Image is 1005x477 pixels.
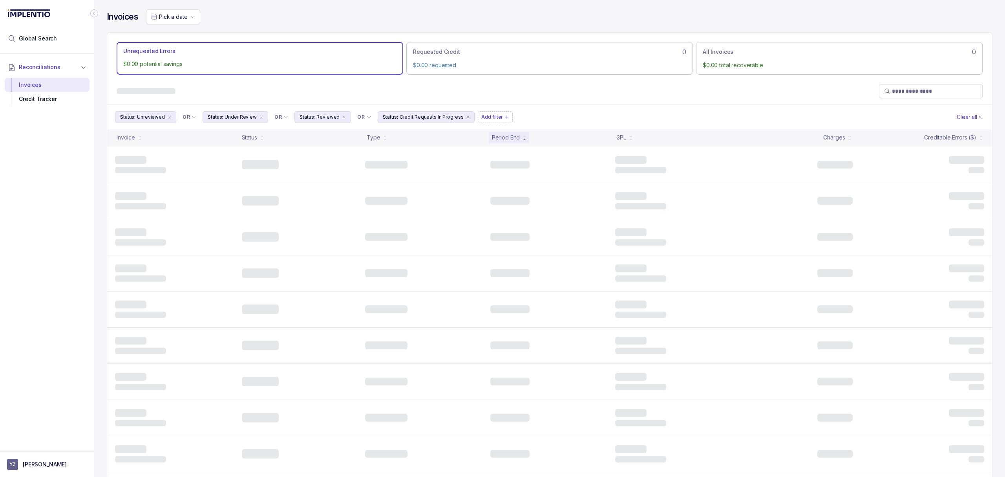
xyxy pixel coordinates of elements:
p: $0.00 total recoverable [703,61,976,69]
li: Filter Chip Connector undefined [183,114,196,120]
button: Date Range Picker [146,9,200,24]
div: 0 [413,47,686,57]
button: Filter Chip Unreviewed [115,111,176,123]
p: Status: [300,113,315,121]
div: Credit Tracker [11,92,83,106]
span: Reconciliations [19,63,60,71]
p: Under Review [225,113,257,121]
p: Reviewed [316,113,340,121]
ul: Filter Group [115,111,955,123]
div: Charges [823,134,845,141]
p: $0.00 requested [413,61,686,69]
div: remove content [258,114,265,120]
p: OR [274,114,282,120]
div: Collapse Icon [90,9,99,18]
div: Invoices [11,78,83,92]
p: Unrequested Errors [123,47,175,55]
span: Pick a date [159,13,187,20]
p: All Invoices [703,48,733,56]
ul: Action Tab Group [117,42,983,74]
button: Filter Chip Add filter [478,111,513,123]
button: Reconciliations [5,59,90,76]
button: Filter Chip Credit Requests In Progress [378,111,475,123]
div: Creditable Errors ($) [924,134,976,141]
div: 0 [703,47,976,57]
button: Filter Chip Connector undefined [179,112,199,123]
p: Add filter [481,113,503,121]
div: Status [242,134,257,141]
button: Filter Chip Reviewed [294,111,351,123]
p: Status: [383,113,398,121]
span: User initials [7,459,18,470]
p: [PERSON_NAME] [23,460,67,468]
p: Requested Credit [413,48,460,56]
button: Clear Filters [955,111,984,123]
button: Filter Chip Under Review [203,111,268,123]
p: $0.00 potential savings [123,60,397,68]
li: Filter Chip Connector undefined [274,114,288,120]
p: Credit Requests In Progress [400,113,464,121]
div: Reconciliations [5,76,90,108]
button: Filter Chip Connector undefined [271,112,291,123]
button: User initials[PERSON_NAME] [7,459,87,470]
li: Filter Chip Connector undefined [357,114,371,120]
p: OR [183,114,190,120]
span: Global Search [19,35,57,42]
div: Period End [492,134,520,141]
p: Clear all [957,113,977,121]
div: 3PL [617,134,626,141]
div: remove content [341,114,347,120]
div: Type [367,134,380,141]
div: remove content [465,114,471,120]
div: remove content [166,114,173,120]
p: Status: [208,113,223,121]
p: Status: [120,113,135,121]
button: Filter Chip Connector undefined [354,112,374,123]
p: Unreviewed [137,113,165,121]
h4: Invoices [107,11,138,22]
p: OR [357,114,365,120]
div: Invoice [117,134,135,141]
search: Date Range Picker [151,13,187,21]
